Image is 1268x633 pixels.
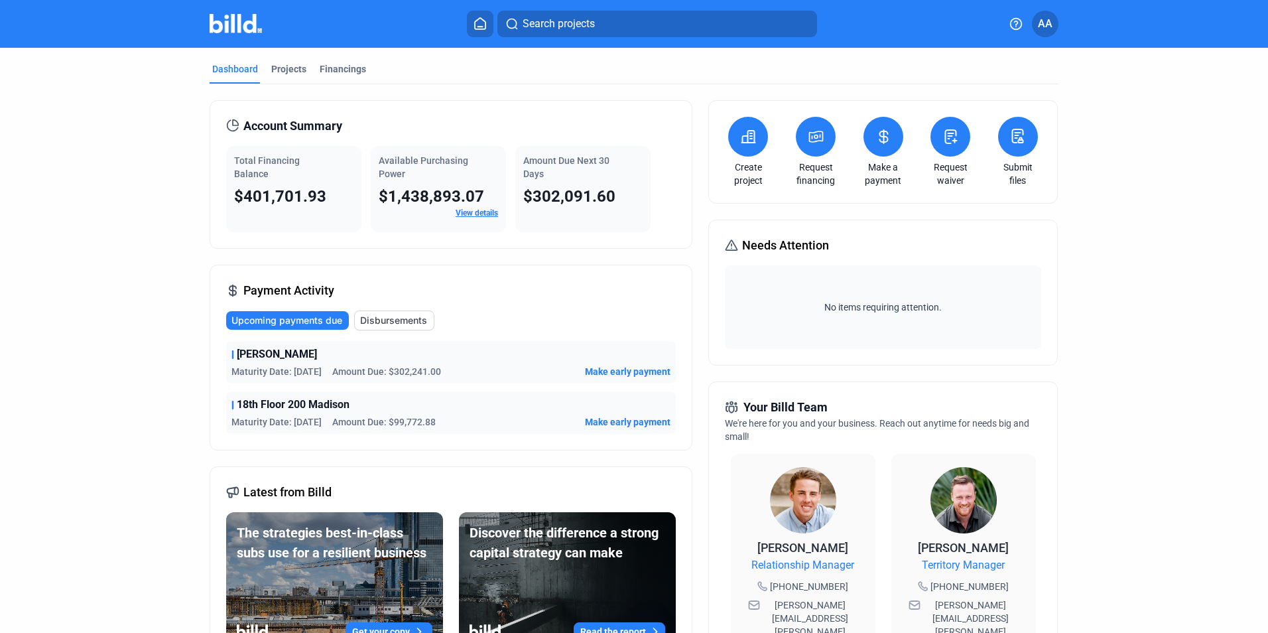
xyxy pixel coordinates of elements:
a: Create project [725,161,771,187]
div: Projects [271,62,306,76]
img: Relationship Manager [770,467,836,533]
span: 18th Floor 200 Madison [237,397,349,413]
img: Territory Manager [930,467,997,533]
span: Upcoming payments due [231,314,342,327]
span: Amount Due: $302,241.00 [332,365,441,378]
span: $302,091.60 [523,187,615,206]
a: View details [456,208,498,218]
button: Search projects [497,11,817,37]
span: Amount Due Next 30 Days [523,155,609,179]
span: [PHONE_NUMBER] [930,580,1009,593]
span: $401,701.93 [234,187,326,206]
span: Relationship Manager [751,557,854,573]
span: Account Summary [243,117,342,135]
span: [PERSON_NAME] [237,346,317,362]
div: Dashboard [212,62,258,76]
span: Maturity Date: [DATE] [231,365,322,378]
span: Disbursements [360,314,427,327]
button: Disbursements [354,311,434,330]
span: No items requiring attention. [730,301,1035,314]
a: Make a payment [860,161,907,187]
span: Amount Due: $99,772.88 [332,415,436,429]
img: Billd Company Logo [210,14,262,33]
button: Make early payment [585,365,670,378]
a: Submit files [995,161,1041,187]
a: Request waiver [927,161,974,187]
span: [PERSON_NAME] [918,541,1009,555]
span: Your Billd Team [743,398,828,417]
span: $1,438,893.07 [379,187,484,206]
button: Make early payment [585,415,670,429]
div: Discover the difference a strong capital strategy can make [470,523,665,563]
span: Total Financing Balance [234,155,300,179]
span: Latest from Billd [243,483,332,502]
div: Financings [320,62,366,76]
a: Request financing [792,161,839,187]
span: Payment Activity [243,281,334,300]
span: We're here for you and your business. Reach out anytime for needs big and small! [725,418,1029,442]
button: Upcoming payments due [226,311,349,330]
span: [PERSON_NAME] [757,541,848,555]
span: Needs Attention [742,236,829,255]
span: [PHONE_NUMBER] [770,580,848,593]
div: The strategies best-in-class subs use for a resilient business [237,523,432,563]
span: Territory Manager [922,557,1005,573]
span: Maturity Date: [DATE] [231,415,322,429]
span: Available Purchasing Power [379,155,468,179]
span: AA [1038,16,1052,32]
button: AA [1032,11,1058,37]
span: Search projects [523,16,595,32]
